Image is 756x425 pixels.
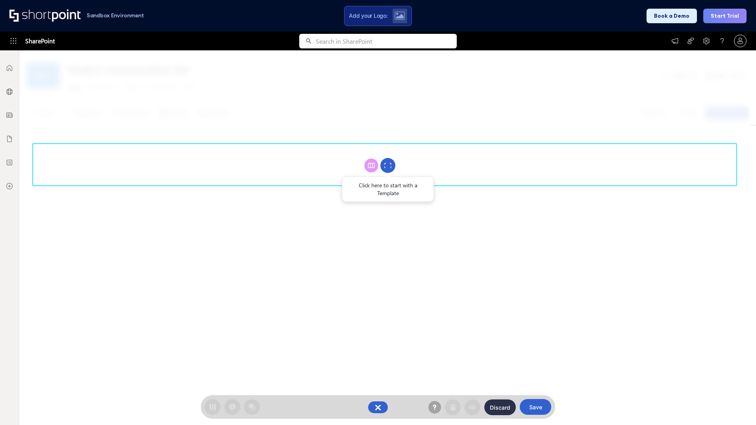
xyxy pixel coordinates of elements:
[87,13,144,18] h1: Sandbox Environment
[484,399,516,415] button: Discard
[717,387,756,425] iframe: Chat Widget
[703,9,747,23] button: Start Trial
[647,9,697,23] button: Book a Demo
[25,31,55,50] span: SharePoint
[520,399,551,415] button: Save
[395,11,405,20] img: Upload logo
[349,12,387,19] span: Add your Logo:
[316,34,457,48] input: Search in SharePoint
